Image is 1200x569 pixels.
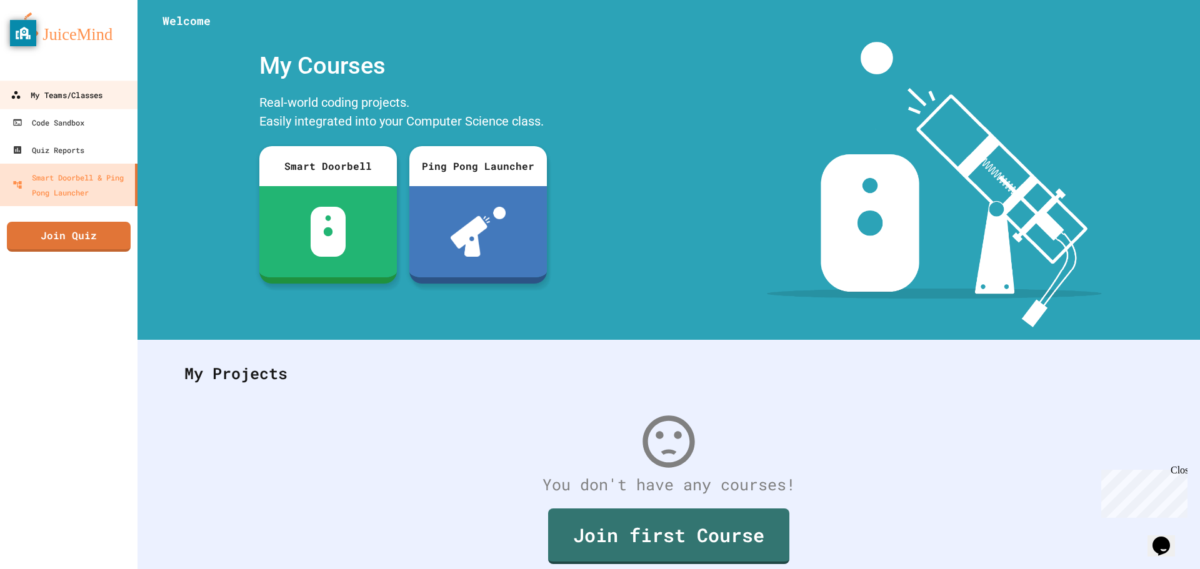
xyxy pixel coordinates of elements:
[12,115,84,130] div: Code Sandbox
[1096,465,1187,518] iframe: chat widget
[253,42,553,90] div: My Courses
[12,142,84,157] div: Quiz Reports
[5,5,86,79] div: Chat with us now!Close
[253,90,553,137] div: Real-world coding projects. Easily integrated into your Computer Science class.
[409,146,547,186] div: Ping Pong Launcher
[172,349,1166,398] div: My Projects
[12,12,125,45] img: logo-orange.svg
[451,207,506,257] img: ppl-with-ball.png
[548,508,789,564] a: Join first Course
[1147,519,1187,557] iframe: chat widget
[12,170,130,200] div: Smart Doorbell & Ping Pong Launcher
[7,222,131,252] a: Join Quiz
[11,87,102,103] div: My Teams/Classes
[259,146,397,186] div: Smart Doorbell
[767,42,1102,327] img: banner-image-my-projects.png
[10,20,36,46] button: privacy banner
[311,207,346,257] img: sdb-white.svg
[172,473,1166,497] div: You don't have any courses!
